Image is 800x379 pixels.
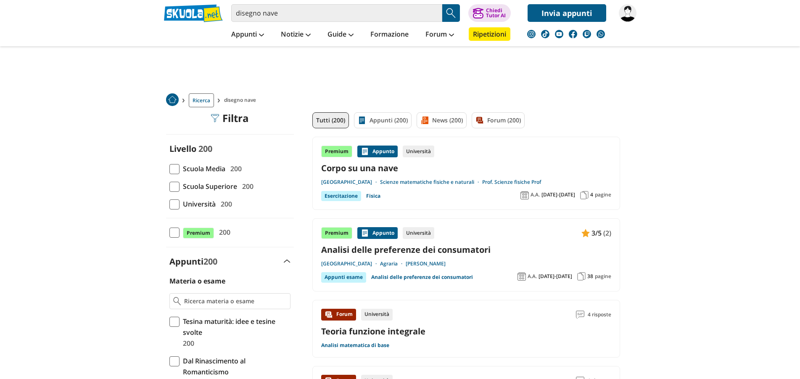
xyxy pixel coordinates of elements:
[528,273,537,280] span: A.A.
[475,116,484,125] img: Forum filtro contenuto
[595,273,611,280] span: pagine
[619,4,636,22] img: lelica.marine
[321,342,389,349] a: Analisi matematica di base
[361,147,369,156] img: Appunti contenuto
[227,163,242,174] span: 200
[180,338,194,349] span: 200
[284,260,290,263] img: Apri e chiudi sezione
[420,116,429,125] img: News filtro contenuto
[321,146,352,157] div: Premium
[180,163,225,174] span: Scuola Media
[576,310,584,319] img: Commenti lettura
[180,355,290,377] span: Dal Rinascimento al Romanticismo
[229,27,266,42] a: Appunti
[539,273,572,280] span: [DATE]-[DATE]
[486,8,506,18] div: Chiedi Tutor AI
[368,27,411,42] a: Formazione
[366,191,380,201] a: Fisica
[183,228,214,239] span: Premium
[169,143,196,154] label: Livello
[211,114,219,122] img: Filtra filtri mobile
[279,27,313,42] a: Notizie
[231,4,442,22] input: Cerca appunti, riassunti o versioni
[517,272,526,281] img: Anno accademico
[603,228,611,239] span: (2)
[325,310,333,319] img: Forum contenuto
[482,179,541,186] a: Prof. Scienze fisiche Prof
[358,116,366,125] img: Appunti filtro contenuto
[417,112,467,128] a: News (200)
[321,244,611,255] a: Analisi delle preferenze dei consumatori
[423,27,456,42] a: Forum
[217,199,232,209] span: 200
[180,316,290,338] span: Tesina maturità: idee e tesine svolte
[321,326,425,337] a: Teoria funzione integrale
[380,260,406,267] a: Agraria
[590,191,593,198] span: 4
[321,309,356,321] div: Forum
[371,272,473,282] a: Analisi delle preferenze dei consumatori
[354,112,412,128] a: Appunti (200)
[403,227,434,239] div: Università
[468,4,511,22] button: ChiediTutor AI
[216,227,230,238] span: 200
[588,309,611,321] span: 4 risposte
[169,276,225,286] label: Materia o esame
[583,30,591,38] img: twitch
[321,227,352,239] div: Premium
[595,191,611,198] span: pagine
[403,146,434,157] div: Università
[325,27,356,42] a: Guide
[180,199,216,209] span: Università
[520,191,529,199] img: Anno accademico
[361,229,369,237] img: Appunti contenuto
[555,30,563,38] img: youtube
[198,143,212,154] span: 200
[587,273,593,280] span: 38
[211,112,249,124] div: Filtra
[189,93,214,107] a: Ricerca
[203,256,217,267] span: 200
[357,146,398,157] div: Appunto
[445,7,457,19] img: Cerca appunti, riassunti o versioni
[224,93,259,107] span: disegno nave
[321,179,380,186] a: [GEOGRAPHIC_DATA]
[580,191,589,199] img: Pagine
[169,256,217,267] label: Appunti
[312,112,349,128] a: Tutti (200)
[469,27,510,41] a: Ripetizioni
[591,228,602,239] span: 3/5
[597,30,605,38] img: WhatsApp
[577,272,586,281] img: Pagine
[166,93,179,106] img: Home
[442,4,460,22] button: Search Button
[541,30,549,38] img: tiktok
[541,191,575,198] span: [DATE]-[DATE]
[361,309,393,321] div: Università
[531,191,540,198] span: A.A.
[321,272,366,282] div: Appunti esame
[239,181,253,192] span: 200
[528,4,606,22] a: Invia appunti
[569,30,577,38] img: facebook
[527,30,536,38] img: instagram
[321,162,611,174] a: Corpo su una nave
[321,260,380,267] a: [GEOGRAPHIC_DATA]
[357,227,398,239] div: Appunto
[406,260,446,267] a: [PERSON_NAME]
[321,191,361,201] div: Esercitazione
[380,179,482,186] a: Scienze matematiche fisiche e naturali
[180,181,237,192] span: Scuola Superiore
[184,297,286,305] input: Ricerca materia o esame
[166,93,179,107] a: Home
[173,297,181,305] img: Ricerca materia o esame
[581,229,590,237] img: Appunti contenuto
[472,112,525,128] a: Forum (200)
